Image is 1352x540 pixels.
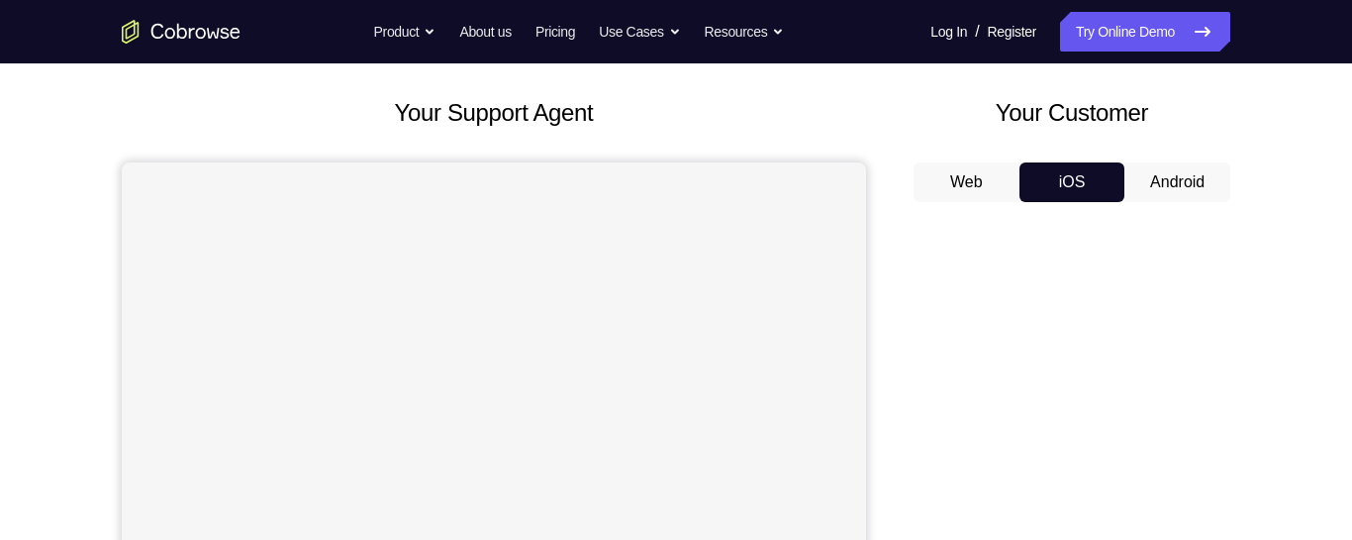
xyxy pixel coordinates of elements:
[1124,162,1230,202] button: Android
[374,12,436,52] button: Product
[459,12,511,52] a: About us
[1019,162,1125,202] button: iOS
[599,12,680,52] button: Use Cases
[914,95,1230,131] h2: Your Customer
[914,162,1019,202] button: Web
[705,12,785,52] button: Resources
[1060,12,1230,52] a: Try Online Demo
[930,12,967,52] a: Log In
[975,20,979,44] span: /
[535,12,575,52] a: Pricing
[122,95,866,131] h2: Your Support Agent
[988,12,1036,52] a: Register
[122,20,241,44] a: Go to the home page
